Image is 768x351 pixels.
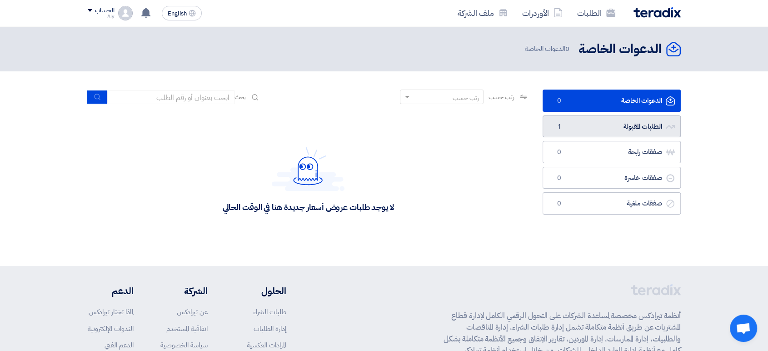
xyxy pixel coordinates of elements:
[222,202,394,212] div: لا يوجد طلبات عروض أسعار جديدة هنا في الوقت الحالي
[543,141,681,163] a: صفقات رابحة0
[166,324,208,334] a: اتفاقية المستخدم
[95,7,115,15] div: الحساب
[543,115,681,138] a: الطلبات المقبولة1
[118,6,133,20] img: profile_test.png
[515,2,570,24] a: الأوردرات
[254,324,286,334] a: إدارة الطلبات
[107,90,234,104] input: ابحث بعنوان أو رقم الطلب
[234,92,246,102] span: بحث
[554,148,565,157] span: 0
[177,307,208,317] a: عن تيرادكس
[168,10,187,17] span: English
[543,90,681,112] a: الدعوات الخاصة0
[565,44,569,54] span: 0
[543,192,681,215] a: صفقات ملغية0
[88,14,115,19] div: Aly
[272,147,344,191] img: Hello
[450,2,515,24] a: ملف الشركة
[633,7,681,18] img: Teradix logo
[554,122,565,131] span: 1
[247,340,286,350] a: المزادات العكسية
[160,340,208,350] a: سياسة الخصوصية
[452,93,479,103] div: رتب حسب
[88,284,134,298] li: الدعم
[89,307,134,317] a: لماذا تختار تيرادكس
[525,44,571,54] span: الدعوات الخاصة
[554,199,565,208] span: 0
[730,315,757,342] div: Open chat
[160,284,208,298] li: الشركة
[570,2,623,24] a: الطلبات
[88,324,134,334] a: الندوات الإلكترونية
[105,340,134,350] a: الدعم الفني
[554,174,565,183] span: 0
[162,6,202,20] button: English
[253,307,286,317] a: طلبات الشراء
[554,96,565,105] span: 0
[543,167,681,189] a: صفقات خاسرة0
[578,40,662,58] h2: الدعوات الخاصة
[235,284,286,298] li: الحلول
[488,92,514,102] span: رتب حسب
